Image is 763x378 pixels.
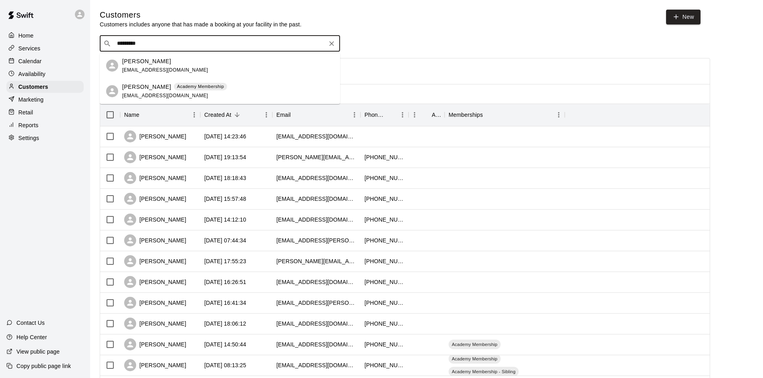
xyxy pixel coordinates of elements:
[122,83,171,91] p: [PERSON_NAME]
[449,340,501,349] div: Academy Membership
[124,172,186,184] div: [PERSON_NAME]
[409,109,421,121] button: Menu
[449,367,519,376] div: Academy Membership - Sibling
[276,320,356,328] div: saabitbol@gmail.com
[666,10,701,24] a: New
[364,195,405,203] div: +18636400874
[18,134,39,142] p: Settings
[100,36,340,52] div: Search customers by name or email
[276,236,356,244] div: kayla.tirrell@yahoo.com
[326,38,337,49] button: Clear
[276,132,356,140] div: mlucido1@gmail.com
[122,57,171,66] p: [PERSON_NAME]
[364,216,405,224] div: +18632224352
[445,104,565,126] div: Memberships
[120,104,200,126] div: Name
[18,121,38,129] p: Reports
[276,174,356,182] div: morocho1229@gmail.com
[276,361,356,369] div: randyvahitbelli@gmail.com
[204,153,246,161] div: 2025-09-11 19:13:54
[364,153,405,161] div: +16168210463
[124,234,186,246] div: [PERSON_NAME]
[449,354,501,364] div: Academy Membership
[272,104,360,126] div: Email
[204,340,246,348] div: 2025-09-05 14:50:44
[204,174,246,182] div: 2025-09-11 18:18:43
[188,109,200,121] button: Menu
[6,106,84,118] a: Retail
[124,151,186,163] div: [PERSON_NAME]
[232,109,243,120] button: Sort
[124,338,186,350] div: [PERSON_NAME]
[139,109,151,120] button: Sort
[124,318,186,330] div: [PERSON_NAME]
[18,57,42,65] p: Calendar
[276,104,291,126] div: Email
[204,278,246,286] div: 2025-09-10 16:26:51
[276,278,356,286] div: mgafloorcovering@hotmail.com
[260,109,272,121] button: Menu
[177,83,224,90] p: Academy Membership
[16,333,47,341] p: Help Center
[124,104,139,126] div: Name
[364,320,405,328] div: +14079236963
[18,32,34,40] p: Home
[432,104,441,126] div: Age
[449,104,483,126] div: Memberships
[204,195,246,203] div: 2025-09-11 15:57:48
[16,319,45,327] p: Contact Us
[18,70,46,78] p: Availability
[100,20,302,28] p: Customers includes anyone that has made a booking at your facility in the past.
[6,55,84,67] a: Calendar
[276,257,356,265] div: lavaughn.williams09@yahoo.com
[348,109,360,121] button: Menu
[18,108,33,116] p: Retail
[204,104,232,126] div: Created At
[204,216,246,224] div: 2025-09-11 14:12:10
[200,104,272,126] div: Created At
[409,104,445,126] div: Age
[276,340,356,348] div: yessyv1022@gmail.com
[385,109,397,120] button: Sort
[204,299,246,307] div: 2025-09-08 16:41:34
[6,68,84,80] div: Availability
[364,257,405,265] div: +18177134997
[124,214,186,226] div: [PERSON_NAME]
[6,81,84,93] a: Customers
[122,67,208,73] span: [EMAIL_ADDRESS][DOMAIN_NAME]
[364,299,405,307] div: +17739779938
[360,104,409,126] div: Phone Number
[276,216,356,224] div: techwaters4u@gmail.com
[6,94,84,106] a: Marketing
[204,236,246,244] div: 2025-09-11 07:44:34
[449,356,501,362] span: Academy Membership
[106,85,118,97] div: Caroline Miles
[364,361,405,369] div: +18139273077
[364,340,405,348] div: +18632458775
[6,30,84,42] a: Home
[6,42,84,54] a: Services
[204,320,246,328] div: 2025-09-05 18:06:12
[124,255,186,267] div: [PERSON_NAME]
[6,132,84,144] a: Settings
[276,299,356,307] div: lideh.benjamin@gmail.com
[449,341,501,348] span: Academy Membership
[18,83,48,91] p: Customers
[204,257,246,265] div: 2025-09-10 17:55:23
[106,60,118,72] div: Caroline Miller
[124,276,186,288] div: [PERSON_NAME]
[291,109,302,120] button: Sort
[364,174,405,182] div: +18633880689
[6,119,84,131] a: Reports
[18,44,40,52] p: Services
[18,96,44,104] p: Marketing
[421,109,432,120] button: Sort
